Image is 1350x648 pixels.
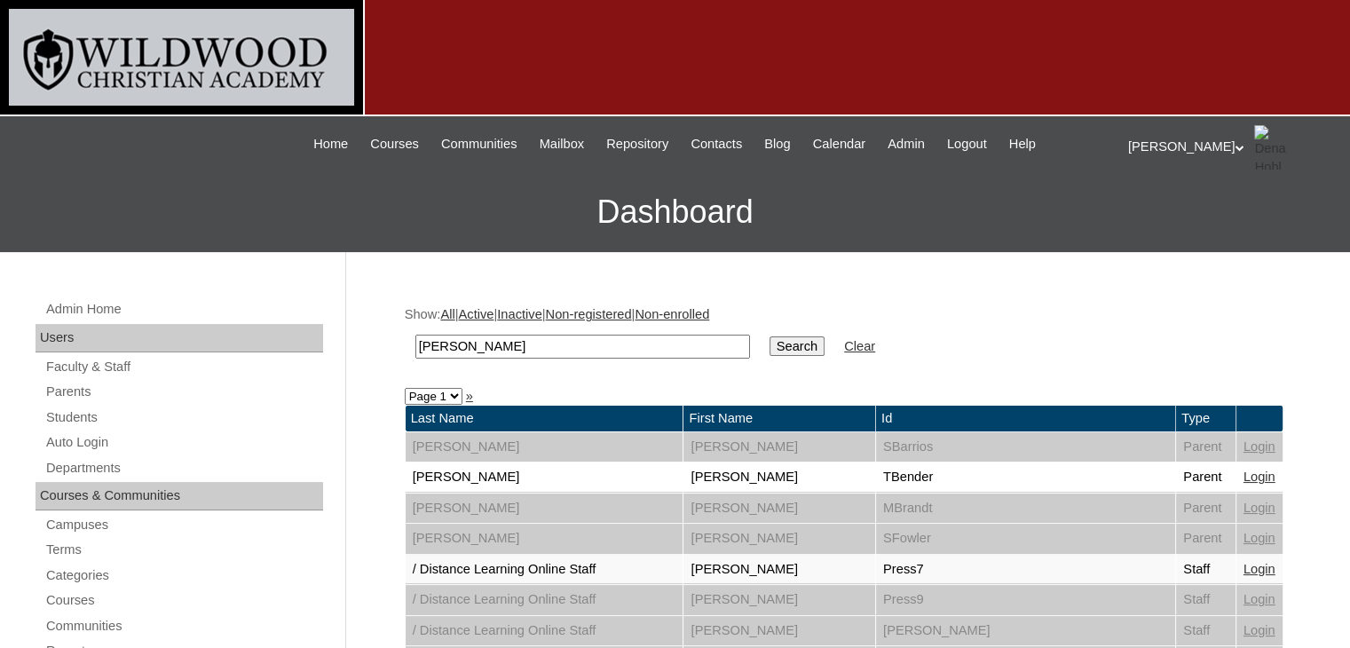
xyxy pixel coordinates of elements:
[406,524,683,554] td: [PERSON_NAME]
[804,134,874,154] a: Calendar
[44,431,323,454] a: Auto Login
[1128,125,1332,170] div: [PERSON_NAME]
[683,494,874,524] td: [PERSON_NAME]
[1000,134,1045,154] a: Help
[406,462,683,493] td: [PERSON_NAME]
[440,307,454,321] a: All
[1176,555,1236,585] td: Staff
[406,555,683,585] td: / Distance Learning Online Staff
[546,307,632,321] a: Non-registered
[432,134,526,154] a: Communities
[1243,531,1275,545] a: Login
[876,555,1175,585] td: Press7
[1176,462,1236,493] td: Parent
[370,134,419,154] span: Courses
[1009,134,1036,154] span: Help
[441,134,517,154] span: Communities
[683,555,874,585] td: [PERSON_NAME]
[406,494,683,524] td: [PERSON_NAME]
[44,298,323,320] a: Admin Home
[876,616,1175,646] td: [PERSON_NAME]
[44,539,323,561] a: Terms
[304,134,357,154] a: Home
[683,524,874,554] td: [PERSON_NAME]
[876,585,1175,615] td: Press9
[1243,501,1275,515] a: Login
[313,134,348,154] span: Home
[9,9,354,106] img: logo-white.png
[1254,125,1299,170] img: Dena Hohl
[540,134,585,154] span: Mailbox
[1243,623,1275,637] a: Login
[770,336,825,356] input: Search
[876,494,1175,524] td: MBrandt
[1176,524,1236,554] td: Parent
[458,307,493,321] a: Active
[415,335,750,359] input: Search
[466,389,473,403] a: »
[876,406,1175,431] td: Id
[888,134,925,154] span: Admin
[44,407,323,429] a: Students
[405,305,1283,368] div: Show: | | | |
[44,457,323,479] a: Departments
[1176,494,1236,524] td: Parent
[683,432,874,462] td: [PERSON_NAME]
[44,589,323,612] a: Courses
[683,462,874,493] td: [PERSON_NAME]
[406,616,683,646] td: / Distance Learning Online Staff
[9,172,1341,252] h3: Dashboard
[44,514,323,536] a: Campuses
[497,307,542,321] a: Inactive
[1243,470,1275,484] a: Login
[36,324,323,352] div: Users
[844,339,875,353] a: Clear
[1176,406,1236,431] td: Type
[406,585,683,615] td: / Distance Learning Online Staff
[44,381,323,403] a: Parents
[683,616,874,646] td: [PERSON_NAME]
[813,134,865,154] span: Calendar
[635,307,709,321] a: Non-enrolled
[947,134,987,154] span: Logout
[406,406,683,431] td: Last Name
[44,356,323,378] a: Faculty & Staff
[406,432,683,462] td: [PERSON_NAME]
[44,565,323,587] a: Categories
[764,134,790,154] span: Blog
[876,462,1175,493] td: TBender
[361,134,428,154] a: Courses
[682,134,751,154] a: Contacts
[683,406,874,431] td: First Name
[1243,592,1275,606] a: Login
[1176,432,1236,462] td: Parent
[876,432,1175,462] td: SBarrios
[36,482,323,510] div: Courses & Communities
[606,134,668,154] span: Repository
[1243,439,1275,454] a: Login
[597,134,677,154] a: Repository
[683,585,874,615] td: [PERSON_NAME]
[1176,616,1236,646] td: Staff
[1243,562,1275,576] a: Login
[876,524,1175,554] td: SFowler
[1176,585,1236,615] td: Staff
[755,134,799,154] a: Blog
[44,615,323,637] a: Communities
[879,134,934,154] a: Admin
[691,134,742,154] span: Contacts
[531,134,594,154] a: Mailbox
[938,134,996,154] a: Logout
